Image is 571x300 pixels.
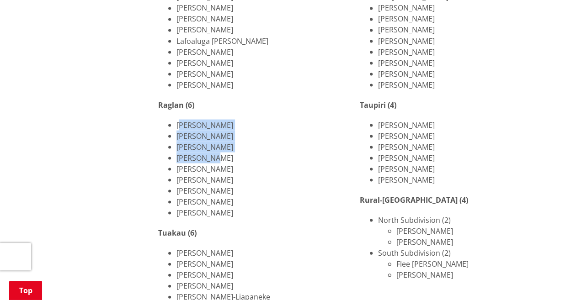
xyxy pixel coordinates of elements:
li: [PERSON_NAME] [378,68,548,79]
li: [PERSON_NAME] [396,236,548,247]
li: [PERSON_NAME] [176,57,346,68]
li: Flee [PERSON_NAME] [396,258,548,269]
li: [PERSON_NAME] [378,2,548,13]
a: Top [9,281,42,300]
li: [PERSON_NAME] [176,269,346,280]
strong: Tuakau (6) [158,227,197,237]
li: [PERSON_NAME] [378,46,548,57]
li: [PERSON_NAME] [176,79,346,90]
li: [PERSON_NAME] [176,68,346,79]
li: [PERSON_NAME] [378,119,548,130]
li: [PERSON_NAME] [378,13,548,24]
li: [PERSON_NAME] [176,2,346,13]
li: [PERSON_NAME] [176,280,346,291]
li: [PERSON_NAME] [378,57,548,68]
li: [PERSON_NAME] [176,196,346,207]
li: [PERSON_NAME] [176,258,346,269]
li: [PERSON_NAME] [176,163,346,174]
li: [PERSON_NAME] [396,225,548,236]
li: [PERSON_NAME] [176,24,346,35]
li: South Subdivision (2) [378,247,548,280]
li: [PERSON_NAME] [176,207,346,218]
li: [PERSON_NAME] [176,119,346,130]
li: [PERSON_NAME] [176,152,346,163]
li: [PERSON_NAME] [176,130,346,141]
strong: Rural-[GEOGRAPHIC_DATA] (4) [360,195,468,205]
li: [PERSON_NAME] [176,13,346,24]
li: Lafoaluga [PERSON_NAME] [176,35,346,46]
li: [PERSON_NAME] [176,46,346,57]
iframe: Messenger Launcher [529,262,562,295]
li: [PERSON_NAME] [378,130,548,141]
li: [PERSON_NAME] [378,24,548,35]
strong: Raglan (6) [158,100,194,110]
li: [PERSON_NAME] [378,163,548,174]
li: [PERSON_NAME] [378,141,548,152]
li: [PERSON_NAME] [176,185,346,196]
li: [PERSON_NAME] [378,35,548,46]
li: North Subdivision (2) [378,214,548,247]
li: [PERSON_NAME] [176,247,346,258]
li: [PERSON_NAME] [378,174,548,185]
li: [PERSON_NAME] [176,141,346,152]
li: [PERSON_NAME] [396,269,548,280]
li: [PERSON_NAME] [378,152,548,163]
li: [PERSON_NAME] [378,79,548,90]
strong: Taupiri (4) [360,100,396,110]
li: [PERSON_NAME] [176,174,346,185]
